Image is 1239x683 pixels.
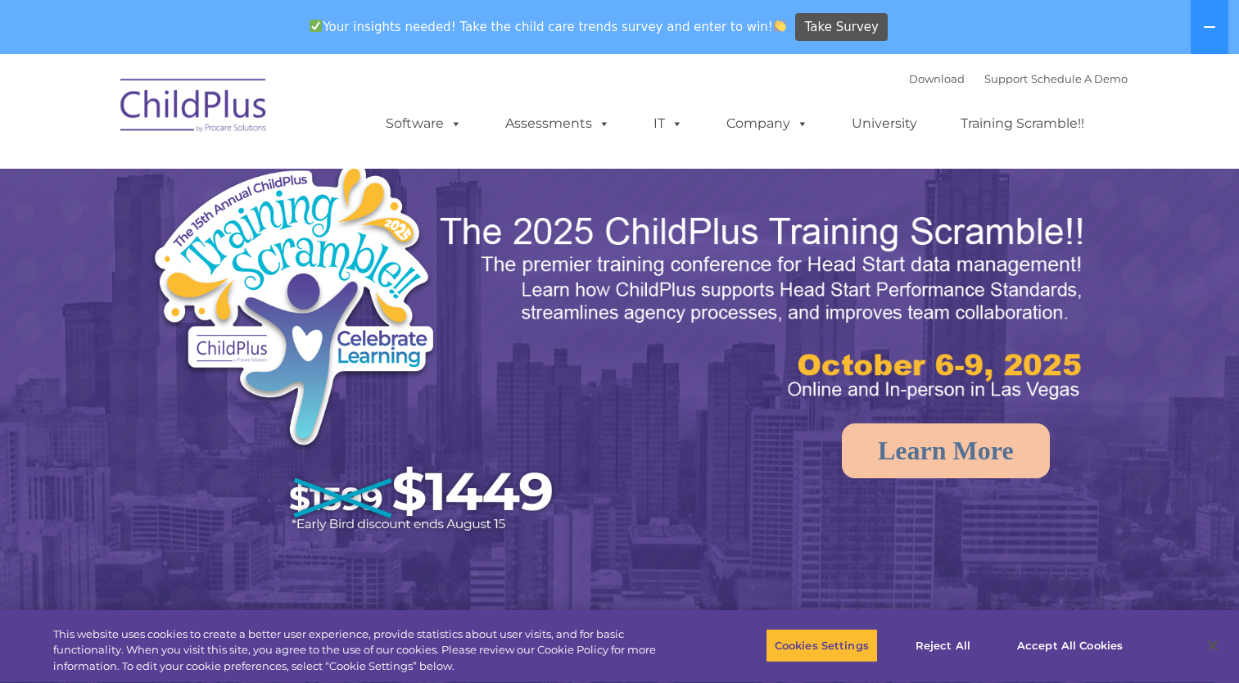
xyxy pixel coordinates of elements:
[909,72,965,85] a: Download
[1031,72,1128,85] a: Schedule A Demo
[795,13,888,42] a: Take Survey
[805,13,879,42] span: Take Survey
[1008,628,1132,663] button: Accept All Cookies
[835,107,934,140] a: University
[710,107,825,140] a: Company
[842,423,1050,478] a: Learn More
[892,628,994,663] button: Reject All
[53,626,681,675] div: This website uses cookies to create a better user experience, provide statistics about user visit...
[637,107,699,140] a: IT
[489,107,626,140] a: Assessments
[766,628,878,663] button: Cookies Settings
[310,20,322,32] img: ✅
[774,20,786,32] img: 👏
[909,72,1128,85] font: |
[112,67,276,149] img: ChildPlus by Procare Solutions
[1195,627,1231,663] button: Close
[369,107,478,140] a: Software
[303,11,794,43] span: Your insights needed! Take the child care trends survey and enter to win!
[984,72,1028,85] a: Support
[944,107,1101,140] a: Training Scramble!!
